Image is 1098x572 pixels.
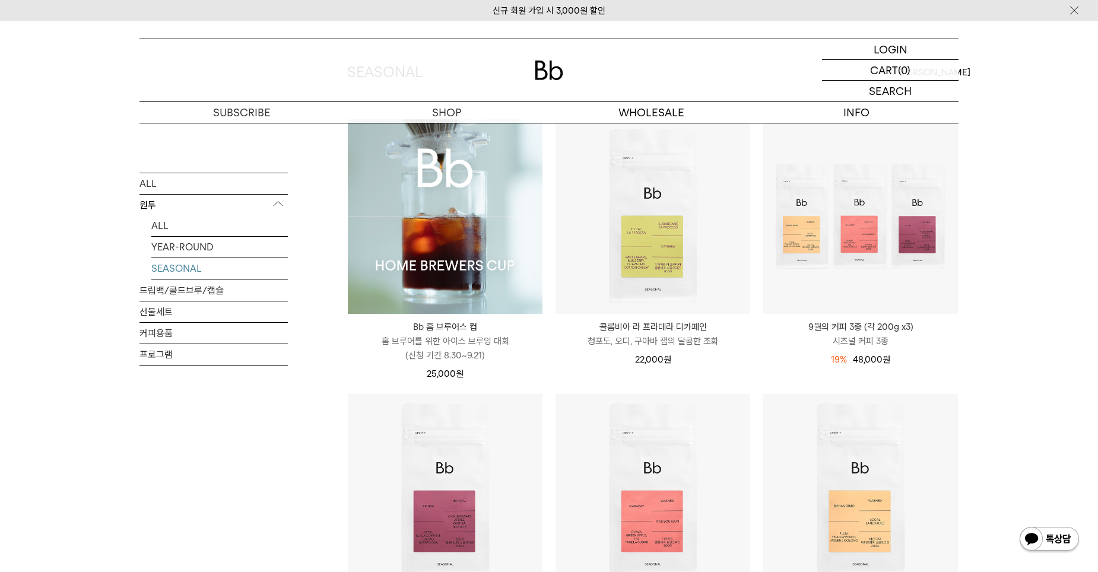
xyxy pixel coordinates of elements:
div: 19% [831,352,847,367]
img: 9월의 커피 3종 (각 200g x3) [763,119,958,314]
p: SEARCH [869,81,912,101]
span: 원 [664,354,671,365]
a: 커피용품 [139,322,288,343]
p: 홈 브루어를 위한 아이스 브루잉 대회 (신청 기간 8.30~9.21) [348,334,542,363]
a: 드립백/콜드브루/캡슐 [139,279,288,300]
p: Bb 홈 브루어스 컵 [348,320,542,334]
span: 원 [456,368,464,379]
img: 카카오톡 채널 1:1 채팅 버튼 [1018,526,1080,554]
p: LOGIN [874,39,907,59]
span: 25,000 [427,368,464,379]
p: 원두 [139,194,288,215]
a: 콜롬비아 라 프라데라 디카페인 청포도, 오디, 구아바 잼의 달콤한 조화 [556,320,750,348]
img: 로고 [535,61,563,80]
p: INFO [754,102,959,123]
a: ALL [139,173,288,193]
a: SEASONAL [151,258,288,278]
p: (0) [898,60,910,80]
p: 콜롬비아 라 프라데라 디카페인 [556,320,750,334]
a: ALL [151,215,288,236]
a: Bb 홈 브루어스 컵 홈 브루어를 위한 아이스 브루잉 대회(신청 기간 8.30~9.21) [348,320,542,363]
p: 9월의 커피 3종 (각 200g x3) [763,320,958,334]
p: 청포도, 오디, 구아바 잼의 달콤한 조화 [556,334,750,348]
a: 신규 회원 가입 시 3,000원 할인 [493,5,605,16]
a: SUBSCRIBE [139,102,344,123]
a: 선물세트 [139,301,288,322]
img: 콜롬비아 라 프라데라 디카페인 [556,119,750,314]
a: 9월의 커피 3종 (각 200g x3) 시즈널 커피 3종 [763,320,958,348]
p: 시즈널 커피 3종 [763,334,958,348]
p: CART [870,60,898,80]
a: LOGIN [822,39,959,60]
a: YEAR-ROUND [151,236,288,257]
span: 원 [883,354,890,365]
span: 22,000 [635,354,671,365]
a: CART (0) [822,60,959,81]
span: 48,000 [853,354,890,365]
a: Bb 홈 브루어스 컵 [348,119,542,314]
p: WHOLESALE [549,102,754,123]
img: 1000001223_add2_021.jpg [348,119,542,314]
a: SHOP [344,102,549,123]
a: 프로그램 [139,344,288,364]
